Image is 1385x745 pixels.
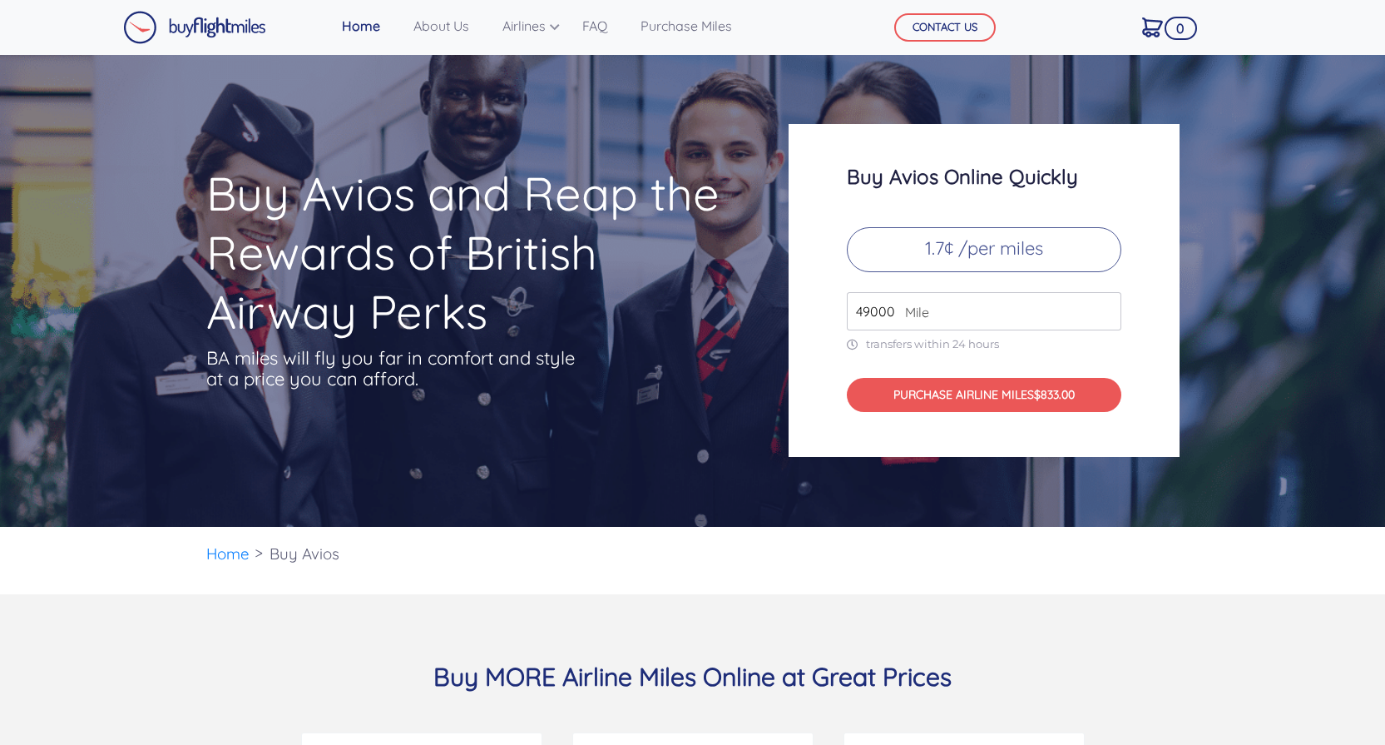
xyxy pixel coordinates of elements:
[897,302,929,322] span: Mile
[634,9,739,42] a: Purchase Miles
[847,166,1121,187] h3: Buy Avios Online Quickly
[206,164,724,341] h1: Buy Avios and Reap the Rewards of British Airway Perks
[123,7,266,48] a: Buy Flight Miles Logo
[496,9,556,42] a: Airlines
[1165,17,1197,40] span: 0
[407,9,476,42] a: About Us
[206,661,1180,693] h3: Buy MORE Airline Miles Online at Great Prices
[1135,9,1170,44] a: 0
[894,13,996,42] button: CONTACT US
[1034,387,1075,402] span: $833.00
[123,11,266,44] img: Buy Flight Miles Logo
[206,348,581,390] p: BA miles will fly you far in comfort and style at a price you can afford.
[261,527,348,581] li: Buy Avios
[847,337,1121,351] p: transfers within 24 hours
[335,9,387,42] a: Home
[847,227,1121,272] p: 1.7¢ /per miles
[206,544,250,564] a: Home
[1142,17,1163,37] img: Cart
[576,9,614,42] a: FAQ
[847,378,1121,412] button: PURCHASE AIRLINE MILES$833.00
